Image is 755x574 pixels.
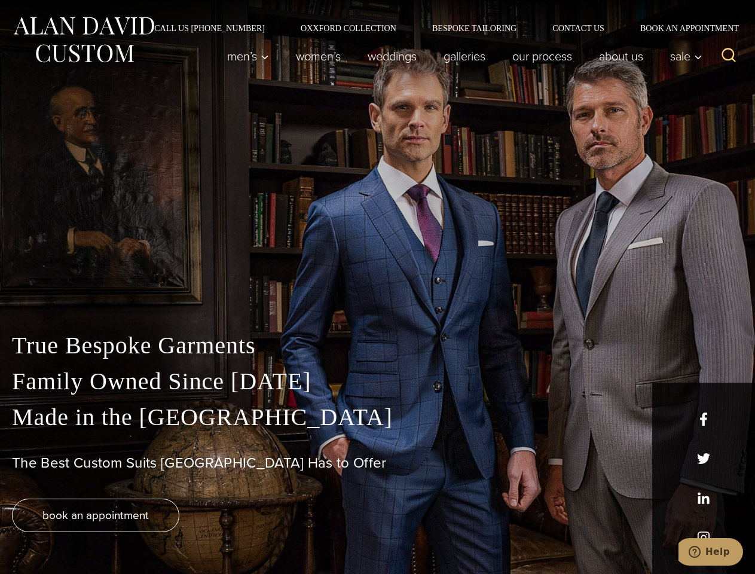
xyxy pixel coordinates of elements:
a: book an appointment [12,499,179,532]
iframe: Opens a widget where you can chat to one of our agents [678,538,743,568]
nav: Secondary Navigation [136,24,743,32]
span: book an appointment [42,506,149,524]
a: Bespoke Tailoring [414,24,534,32]
a: About Us [586,44,657,68]
a: Contact Us [534,24,622,32]
button: Sale sub menu toggle [657,44,709,68]
a: Oxxford Collection [283,24,414,32]
img: Alan David Custom [12,13,155,66]
button: View Search Form [714,42,743,71]
p: True Bespoke Garments Family Owned Since [DATE] Made in the [GEOGRAPHIC_DATA] [12,328,743,435]
a: weddings [354,44,430,68]
a: Galleries [430,44,499,68]
a: Book an Appointment [622,24,743,32]
h1: The Best Custom Suits [GEOGRAPHIC_DATA] Has to Offer [12,454,743,472]
a: Our Process [499,44,586,68]
a: Call Us [PHONE_NUMBER] [136,24,283,32]
nav: Primary Navigation [214,44,709,68]
a: Women’s [283,44,354,68]
button: Men’s sub menu toggle [214,44,283,68]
